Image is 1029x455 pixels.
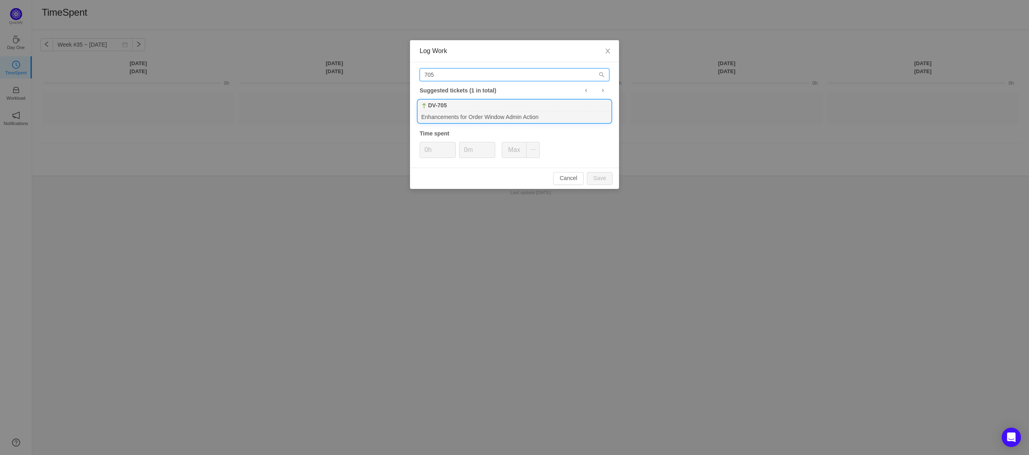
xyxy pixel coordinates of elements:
div: Enhancements for Order Window Admin Action [418,111,611,122]
button: Cancel [553,172,584,185]
button: Save [587,172,613,185]
div: Time spent [420,129,609,138]
input: Search [420,68,609,81]
button: Close [596,40,619,63]
i: icon: search [599,72,605,78]
button: icon: ellipsis [526,142,540,158]
button: Max [502,142,527,158]
div: Open Intercom Messenger [1002,428,1021,447]
b: DV-705 [428,101,447,110]
i: icon: close [605,48,611,54]
div: Suggested tickets (1 in total) [420,85,609,96]
img: 10310 [421,103,427,109]
div: Log Work [420,47,609,55]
